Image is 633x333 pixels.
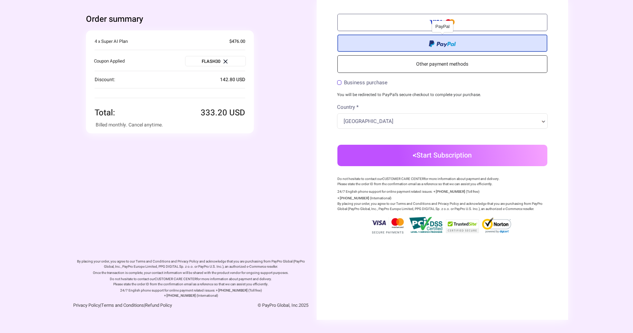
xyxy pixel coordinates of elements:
a: Refund Policy [145,302,172,308]
b: + [PHONE_NUMBER] [337,196,369,201]
span: (International) [196,293,218,298]
div: Order summary [86,14,296,25]
div: PayPal [432,21,453,32]
span: USD [236,76,245,83]
p: Do not hesitate to contact our for more information about payment and delivery. Please state the ... [337,177,547,187]
span: Discount: [95,76,115,83]
a: CUSTOMER CARE CENTER [155,277,196,282]
span: USD [229,107,245,119]
span: (Toll free) [466,189,479,194]
p: By placing your order, you agree to our Terms and Conditions and Privacy Policy and acknowledge t... [74,259,308,269]
p: | | [73,302,228,309]
a: Privacy Policy [73,302,100,308]
span: (International) [370,196,391,201]
span: 2025 [299,302,308,308]
button: Start Subscription [337,145,547,166]
span: [GEOGRAPHIC_DATA] [344,118,538,125]
b: + [PHONE_NUMBER] [433,189,465,194]
span: 142 [220,76,235,83]
p: 24/7 English phone support for online payment related issues: [337,189,432,194]
p: 24/7 English phone support for online payment related issues: [120,288,215,293]
div: You will be redirected to PayPal’s secure checkout to complete your purchase. [332,92,553,98]
label: Country * [337,103,358,111]
p: By placing your order, you agree to our Terms and Conditions and Privacy Policy and acknowledge t... [337,201,547,212]
span: FLASH30 [202,59,220,64]
i: .80 [228,76,235,83]
a: Terms and Conditions [101,302,144,308]
b: + [PHONE_NUMBER] [216,288,248,293]
span: © PayPro Global, Inc. [258,302,308,308]
span: (Toll free) [248,288,262,293]
p: Once the transaction is complete, your contact information will be shared with the product vendor... [74,270,308,276]
span: 4 x Super AI Plan [95,38,128,45]
span: $476.00 [229,38,245,45]
span: Total: [95,107,115,119]
a: CUSTOMER CARE CENTER [382,177,424,181]
p: Do not hesitate to contact our for more information about payment and delivery. Please state the ... [74,277,308,287]
img: icon [413,153,416,158]
b: + [PHONE_NUMBER] [164,293,196,298]
span: 333 [201,107,227,119]
div: Coupon Applied [94,58,125,65]
a: [GEOGRAPHIC_DATA] [344,118,547,127]
i: .20 [215,107,227,119]
label: Business purchase [337,80,387,85]
img: close [222,58,229,65]
div: Billed monthly. Cancel anytime. [96,121,244,129]
a: Other payment methods [337,55,547,73]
